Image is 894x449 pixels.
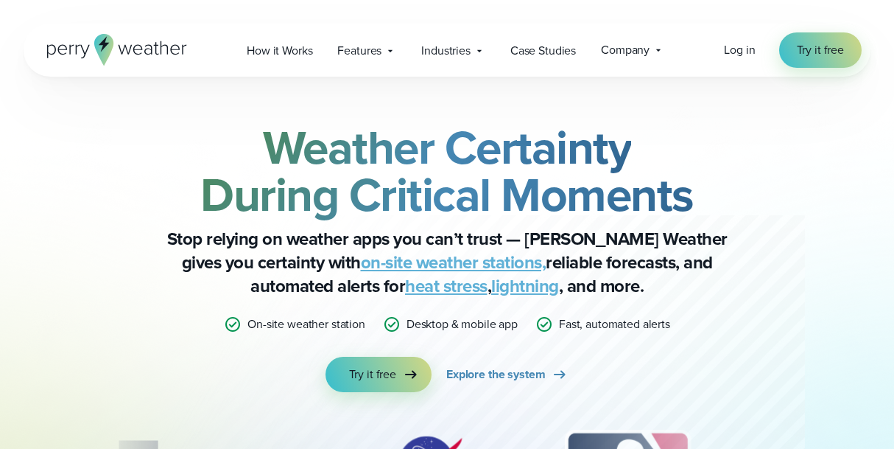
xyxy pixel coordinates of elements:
[406,316,518,333] p: Desktop & mobile app
[421,42,471,60] span: Industries
[797,41,844,59] span: Try it free
[405,273,488,299] a: heat stress
[337,42,381,60] span: Features
[601,41,650,59] span: Company
[724,41,755,58] span: Log in
[510,42,576,60] span: Case Studies
[446,366,545,383] span: Explore the system
[247,316,365,333] p: On-site weather station
[152,227,742,298] p: Stop relying on weather apps you can’t trust — [PERSON_NAME] Weather gives you certainty with rel...
[779,32,862,68] a: Try it free
[446,357,569,392] a: Explore the system
[325,357,432,392] a: Try it free
[724,41,755,59] a: Log in
[498,35,588,66] a: Case Studies
[200,113,694,229] strong: Weather Certainty During Critical Moments
[559,316,670,333] p: Fast, automated alerts
[349,366,396,383] span: Try it free
[491,273,559,299] a: lightning
[247,42,312,60] span: How it Works
[361,249,546,276] a: on-site weather stations,
[234,35,325,66] a: How it Works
